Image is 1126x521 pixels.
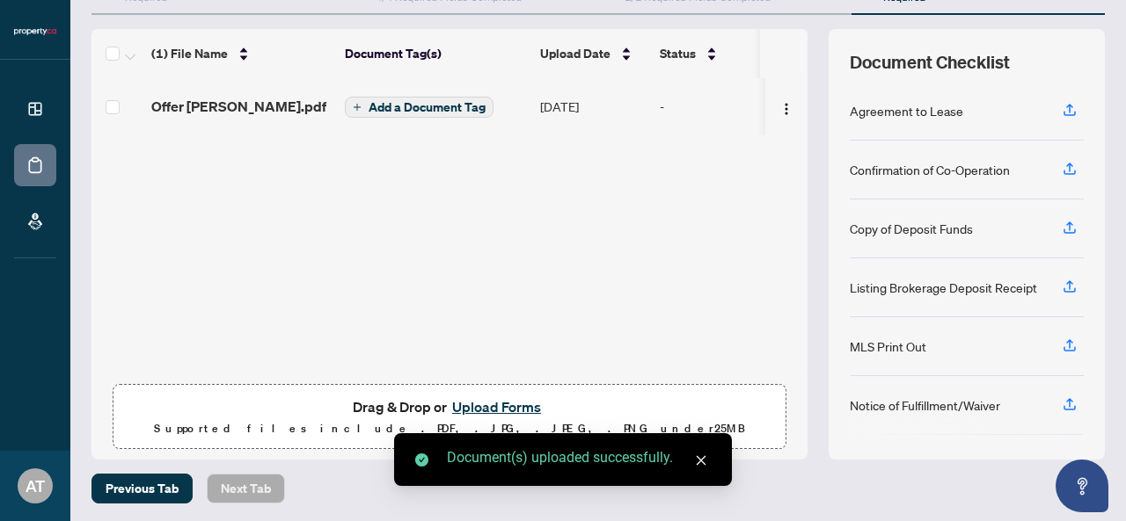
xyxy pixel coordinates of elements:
button: Previous Tab [91,474,193,503]
div: Notice of Fulfillment/Waiver [850,395,1000,415]
div: MLS Print Out [850,336,926,356]
button: Logo [772,92,801,120]
div: Confirmation of Co-Operation [850,160,1010,179]
span: close [695,454,707,467]
span: Document Checklist [850,50,1010,75]
th: Document Tag(s) [338,29,533,78]
th: Upload Date [533,29,653,78]
span: Previous Tab [106,474,179,503]
a: Close [691,451,711,470]
span: Drag & Drop or [353,395,546,418]
p: Supported files include .PDF, .JPG, .JPEG, .PNG under 25 MB [124,418,775,439]
span: (1) File Name [151,44,228,63]
button: Upload Forms [447,395,546,418]
span: Drag & Drop orUpload FormsSupported files include .PDF, .JPG, .JPEG, .PNG under25MB [113,385,786,450]
span: check-circle [415,453,428,467]
div: Agreement to Lease [850,101,963,120]
span: Upload Date [540,44,611,63]
button: Add a Document Tag [345,96,494,119]
span: Offer [PERSON_NAME].pdf [151,96,326,117]
th: Status [653,29,802,78]
span: plus [353,103,362,112]
div: - [660,97,795,116]
button: Next Tab [207,474,285,503]
td: [DATE] [533,78,653,134]
div: Listing Brokerage Deposit Receipt [850,278,1037,297]
span: Status [660,44,696,63]
span: AT [26,474,45,498]
img: Logo [779,102,793,116]
span: Add a Document Tag [369,101,486,113]
div: Copy of Deposit Funds [850,219,973,238]
button: Add a Document Tag [345,97,494,118]
button: Open asap [1056,459,1108,512]
div: Document(s) uploaded successfully. [447,447,711,468]
img: logo [14,26,56,37]
th: (1) File Name [144,29,338,78]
